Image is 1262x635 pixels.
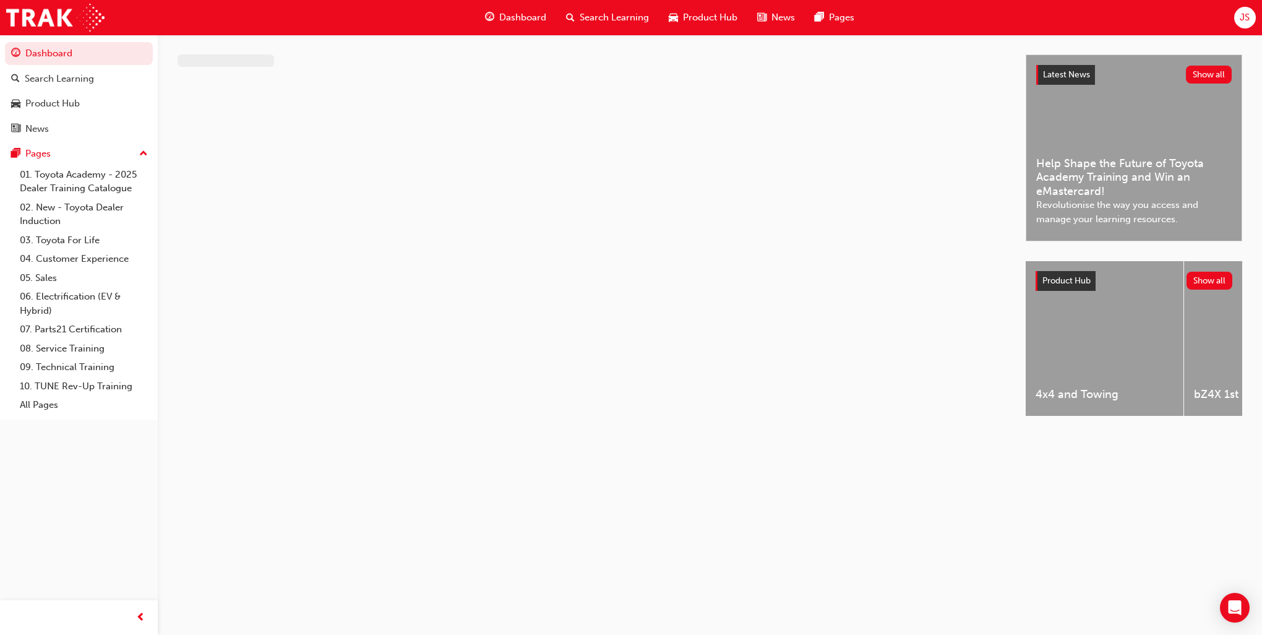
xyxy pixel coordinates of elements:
[1026,261,1183,416] a: 4x4 and Towing
[15,249,153,269] a: 04. Customer Experience
[15,358,153,377] a: 09. Technical Training
[15,320,153,339] a: 07. Parts21 Certification
[15,269,153,288] a: 05. Sales
[15,287,153,320] a: 06. Electrification (EV & Hybrid)
[15,165,153,198] a: 01. Toyota Academy - 2025 Dealer Training Catalogue
[15,198,153,231] a: 02. New - Toyota Dealer Induction
[580,11,649,25] span: Search Learning
[5,142,153,165] button: Pages
[556,5,659,30] a: search-iconSearch Learning
[25,147,51,161] div: Pages
[15,231,153,250] a: 03. Toyota For Life
[1240,11,1250,25] span: JS
[1187,272,1233,290] button: Show all
[1186,66,1232,84] button: Show all
[25,122,49,136] div: News
[139,146,148,162] span: up-icon
[1036,198,1232,226] span: Revolutionise the way you access and manage your learning resources.
[815,10,824,25] span: pages-icon
[747,5,805,30] a: news-iconNews
[1036,157,1232,199] span: Help Shape the Future of Toyota Academy Training and Win an eMastercard!
[805,5,864,30] a: pages-iconPages
[1036,65,1232,85] a: Latest NewsShow all
[5,42,153,65] a: Dashboard
[15,395,153,415] a: All Pages
[15,377,153,396] a: 10. TUNE Rev-Up Training
[1042,275,1091,286] span: Product Hub
[1234,7,1256,28] button: JS
[5,118,153,140] a: News
[15,339,153,358] a: 08. Service Training
[757,10,766,25] span: news-icon
[1220,593,1250,623] div: Open Intercom Messenger
[11,124,20,135] span: news-icon
[683,11,737,25] span: Product Hub
[485,10,494,25] span: guage-icon
[11,74,20,85] span: search-icon
[11,149,20,160] span: pages-icon
[5,67,153,90] a: Search Learning
[25,72,94,86] div: Search Learning
[1026,54,1242,241] a: Latest NewsShow allHelp Shape the Future of Toyota Academy Training and Win an eMastercard!Revolu...
[829,11,854,25] span: Pages
[566,10,575,25] span: search-icon
[771,11,795,25] span: News
[136,610,145,626] span: prev-icon
[1036,271,1232,291] a: Product HubShow all
[475,5,556,30] a: guage-iconDashboard
[6,4,105,32] img: Trak
[1036,387,1174,402] span: 4x4 and Towing
[5,40,153,142] button: DashboardSearch LearningProduct HubNews
[5,92,153,115] a: Product Hub
[25,97,80,111] div: Product Hub
[11,98,20,110] span: car-icon
[669,10,678,25] span: car-icon
[659,5,747,30] a: car-iconProduct Hub
[11,48,20,59] span: guage-icon
[1043,69,1090,80] span: Latest News
[499,11,546,25] span: Dashboard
